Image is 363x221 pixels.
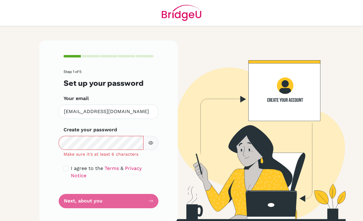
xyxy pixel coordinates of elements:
[64,69,81,74] span: Step 1 of 5
[59,151,158,157] div: Make sure it's at least 6 characters
[64,95,89,102] label: Your email
[64,126,117,133] label: Create your password
[71,165,103,171] span: I agree to the
[105,165,119,171] a: Terms
[59,105,158,119] input: Insert your email*
[64,79,154,88] h3: Set up your password
[120,165,123,171] span: &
